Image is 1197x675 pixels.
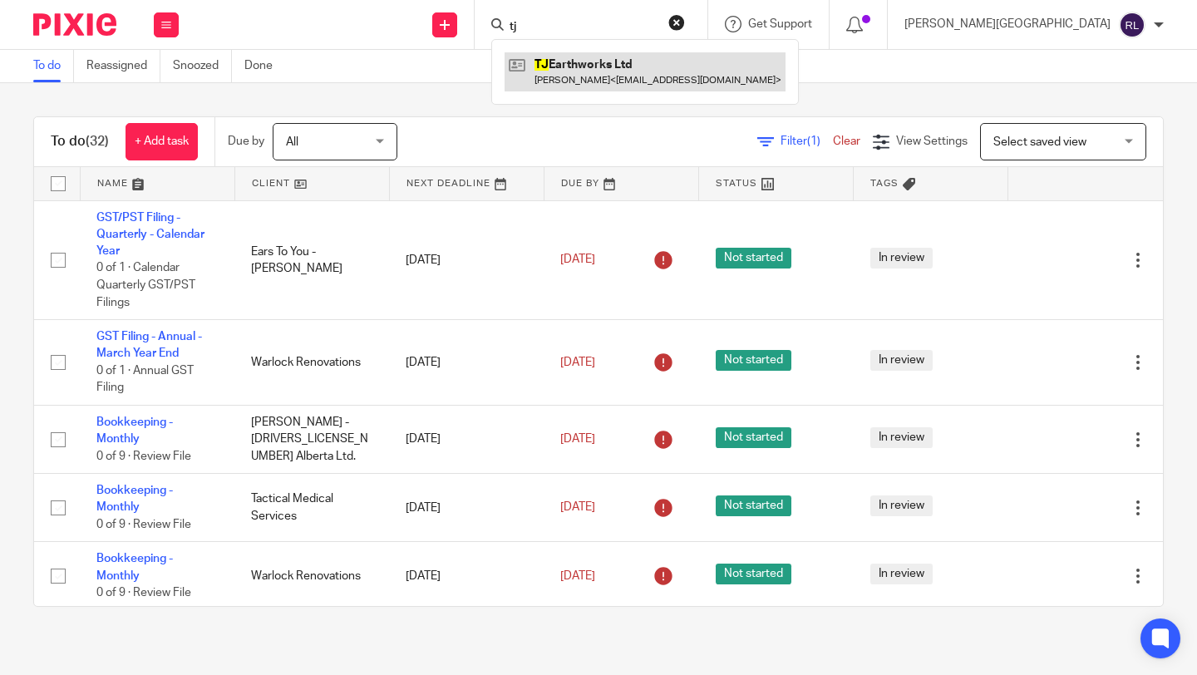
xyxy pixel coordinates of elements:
p: [PERSON_NAME][GEOGRAPHIC_DATA] [904,16,1111,32]
td: [DATE] [389,200,544,320]
td: [DATE] [389,474,544,542]
td: Tactical Medical Services [234,474,389,542]
input: Search [508,20,658,35]
h1: To do [51,133,109,150]
a: To do [33,50,74,82]
span: View Settings [896,135,968,147]
span: In review [870,350,933,371]
span: Not started [716,427,791,448]
td: Ears To You - [PERSON_NAME] [234,200,389,320]
p: Due by [228,133,264,150]
span: (32) [86,135,109,148]
span: In review [870,248,933,269]
span: Tags [870,179,899,188]
span: Not started [716,495,791,516]
span: In review [870,427,933,448]
a: Bookkeeping - Monthly [96,416,173,445]
span: (1) [807,135,820,147]
span: All [286,136,298,148]
a: GST/PST Filing - Quarterly - Calendar Year [96,212,204,258]
a: Bookkeeping - Monthly [96,485,173,513]
a: Done [244,50,285,82]
span: [DATE] [560,254,595,266]
span: 0 of 9 · Review File [96,451,191,462]
td: [PERSON_NAME] - [DRIVERS_LICENSE_NUMBER] Alberta Ltd. [234,405,389,473]
span: Not started [716,564,791,584]
span: Not started [716,248,791,269]
span: [DATE] [560,357,595,368]
span: 0 of 1 · Calendar Quarterly GST/PST Filings [96,263,195,308]
span: [DATE] [560,570,595,582]
td: Warlock Renovations [234,542,389,610]
a: GST Filing - Annual - March Year End [96,331,202,359]
span: Filter [781,135,833,147]
a: Bookkeeping - Monthly [96,553,173,581]
td: [DATE] [389,405,544,473]
span: In review [870,564,933,584]
span: 0 of 9 · Review File [96,519,191,530]
span: Get Support [748,18,812,30]
span: [DATE] [560,433,595,445]
a: Snoozed [173,50,232,82]
td: [DATE] [389,320,544,406]
td: [DATE] [389,542,544,610]
button: Clear [668,14,685,31]
a: + Add task [126,123,198,160]
span: 0 of 9 · Review File [96,587,191,599]
img: Pixie [33,13,116,36]
span: In review [870,495,933,516]
td: Warlock Renovations [234,320,389,406]
a: Reassigned [86,50,160,82]
span: [DATE] [560,502,595,514]
img: svg%3E [1119,12,1145,38]
span: Not started [716,350,791,371]
a: Clear [833,135,860,147]
span: Select saved view [993,136,1086,148]
span: 0 of 1 · Annual GST Filing [96,365,194,394]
